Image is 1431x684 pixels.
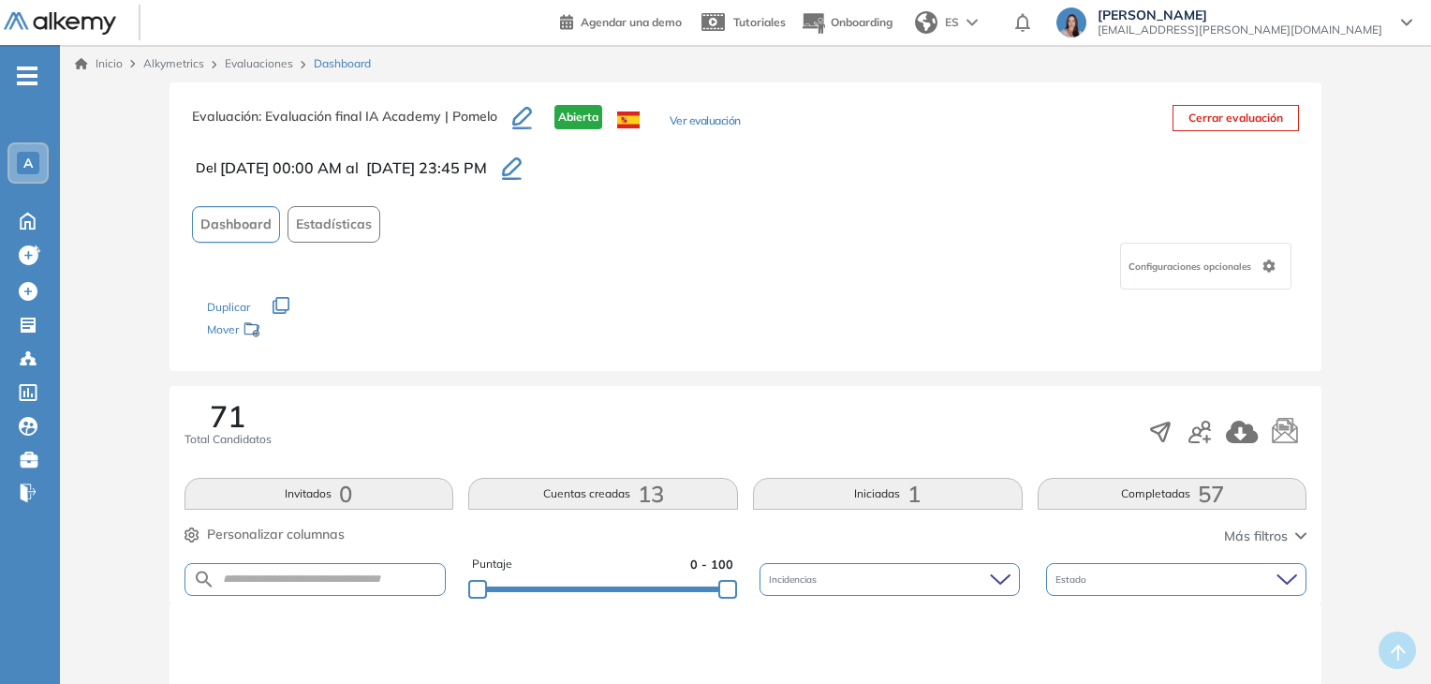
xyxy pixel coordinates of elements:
span: Duplicar [207,300,250,314]
button: Cuentas creadas13 [468,478,738,510]
span: A [23,156,33,171]
i: - [17,74,37,78]
span: Alkymetrics [143,56,204,70]
span: Agendar una demo [581,15,682,29]
button: Estadísticas [288,206,380,243]
div: Mover [207,314,394,349]
button: Onboarding [801,3,893,43]
span: al [346,156,359,179]
button: Iniciadas1 [753,478,1023,510]
span: ES [945,14,959,31]
img: ESP [617,112,640,128]
span: Configuraciones opcionales [1129,260,1255,274]
span: Estadísticas [296,215,372,234]
img: SEARCH_ALT [193,568,215,591]
button: Invitados0 [184,478,454,510]
div: Estado [1046,563,1306,596]
button: Completadas57 [1038,478,1307,510]
span: Del [196,158,216,178]
span: Dashboard [200,215,272,234]
span: Onboarding [831,15,893,29]
button: Ver evaluación [670,112,741,132]
span: Total Candidatos [184,431,272,448]
img: arrow [966,19,978,26]
span: [DATE] 23:45 PM [366,156,487,179]
span: Tutoriales [733,15,786,29]
button: Más filtros [1224,527,1306,546]
button: Dashboard [192,206,280,243]
div: Configuraciones opcionales [1120,243,1291,290]
span: Personalizar columnas [207,525,345,544]
a: Evaluaciones [225,56,293,70]
span: Estado [1055,572,1090,587]
span: 0 - 100 [690,556,733,573]
span: Dashboard [314,55,371,72]
span: Más filtros [1224,527,1288,546]
span: : Evaluación final IA Academy | Pomelo [258,108,497,125]
div: Incidencias [760,563,1020,596]
img: Logo [4,12,116,36]
span: [PERSON_NAME] [1098,7,1382,22]
img: world [915,11,937,34]
span: [DATE] 00:00 AM [220,156,342,179]
span: Incidencias [769,572,820,587]
span: Puntaje [472,556,512,573]
a: Inicio [75,55,123,72]
span: [EMAIL_ADDRESS][PERSON_NAME][DOMAIN_NAME] [1098,22,1382,37]
h3: Evaluación [192,105,512,144]
button: Personalizar columnas [184,525,345,544]
a: Agendar una demo [560,9,682,32]
button: Cerrar evaluación [1173,105,1299,131]
span: 71 [210,401,245,431]
span: Abierta [554,105,602,129]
